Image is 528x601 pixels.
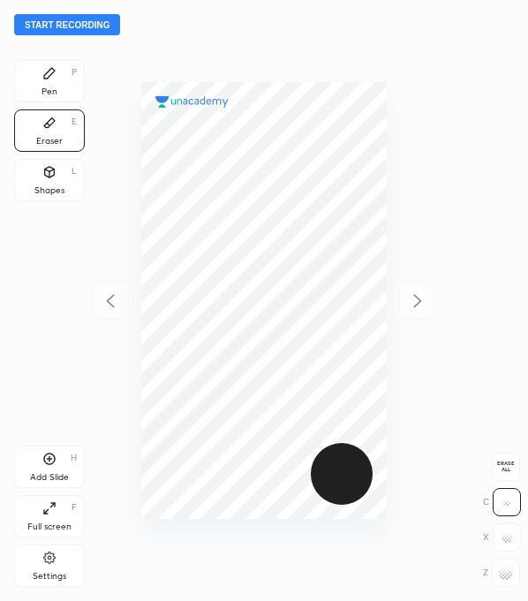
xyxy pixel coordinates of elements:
[483,488,521,516] div: C
[14,14,120,35] button: Start recording
[493,461,519,473] span: Erase all
[72,117,77,126] div: E
[41,87,57,96] div: Pen
[27,522,72,531] div: Full screen
[30,473,69,482] div: Add Slide
[483,559,520,587] div: Z
[72,503,77,512] div: F
[72,167,77,176] div: L
[72,68,77,77] div: P
[34,186,64,195] div: Shapes
[36,137,63,146] div: Eraser
[483,523,521,552] div: X
[155,96,229,107] img: logo.38c385cc.svg
[33,572,66,581] div: Settings
[71,454,77,462] div: H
